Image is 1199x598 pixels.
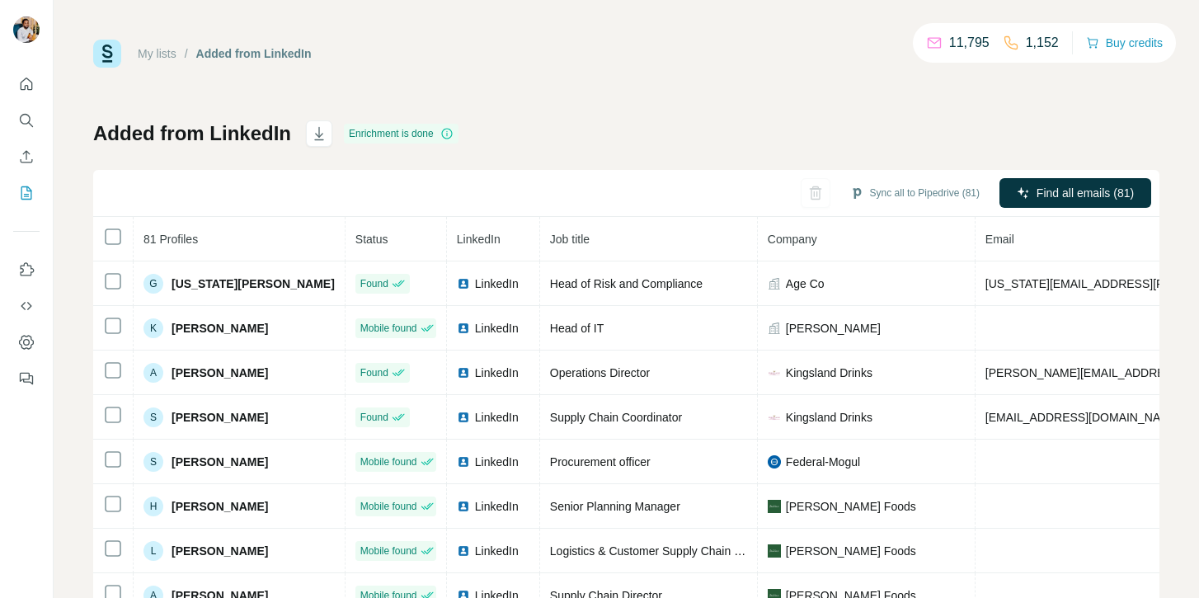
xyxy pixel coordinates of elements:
[196,45,312,62] div: Added from LinkedIn
[13,16,40,43] img: Avatar
[93,40,121,68] img: Surfe Logo
[344,124,458,144] div: Enrichment is done
[457,366,470,379] img: LinkedIn logo
[13,142,40,172] button: Enrich CSV
[786,454,860,470] span: Federal-Mogul
[360,321,417,336] span: Mobile found
[786,409,872,426] span: Kingsland Drinks
[550,500,680,513] span: Senior Planning Manager
[360,365,388,380] span: Found
[550,277,703,290] span: Head of Risk and Compliance
[949,33,990,53] p: 11,795
[550,411,682,424] span: Supply Chain Coordinator
[550,366,650,379] span: Operations Director
[13,291,40,321] button: Use Surfe API
[143,233,198,246] span: 81 Profiles
[457,455,470,469] img: LinkedIn logo
[475,320,519,337] span: LinkedIn
[172,320,268,337] span: [PERSON_NAME]
[360,544,417,558] span: Mobile found
[143,274,163,294] div: G
[550,544,780,558] span: Logistics & Customer Supply Chain Manager
[13,106,40,135] button: Search
[172,275,335,292] span: [US_STATE][PERSON_NAME]
[786,365,872,381] span: Kingsland Drinks
[360,499,417,514] span: Mobile found
[1086,31,1163,54] button: Buy credits
[1026,33,1059,53] p: 1,152
[768,233,817,246] span: Company
[768,411,781,424] img: company-logo
[138,47,176,60] a: My lists
[768,455,781,469] img: company-logo
[768,500,781,513] img: company-logo
[475,365,519,381] span: LinkedIn
[143,452,163,472] div: S
[475,409,519,426] span: LinkedIn
[999,178,1151,208] button: Find all emails (81)
[768,544,781,558] img: company-logo
[550,233,590,246] span: Job title
[172,543,268,559] span: [PERSON_NAME]
[475,543,519,559] span: LinkedIn
[457,411,470,424] img: LinkedIn logo
[550,455,651,469] span: Procurement officer
[786,275,825,292] span: Age Co
[143,541,163,561] div: L
[475,275,519,292] span: LinkedIn
[475,498,519,515] span: LinkedIn
[143,318,163,338] div: K
[786,543,916,559] span: [PERSON_NAME] Foods
[143,407,163,427] div: S
[172,409,268,426] span: [PERSON_NAME]
[143,497,163,516] div: H
[93,120,291,147] h1: Added from LinkedIn
[13,178,40,208] button: My lists
[985,233,1014,246] span: Email
[475,454,519,470] span: LinkedIn
[143,363,163,383] div: A
[1037,185,1134,201] span: Find all emails (81)
[185,45,188,62] li: /
[13,364,40,393] button: Feedback
[13,327,40,357] button: Dashboard
[355,233,388,246] span: Status
[172,498,268,515] span: [PERSON_NAME]
[13,69,40,99] button: Quick start
[172,365,268,381] span: [PERSON_NAME]
[360,454,417,469] span: Mobile found
[172,454,268,470] span: [PERSON_NAME]
[457,544,470,558] img: LinkedIn logo
[13,255,40,285] button: Use Surfe on LinkedIn
[550,322,604,335] span: Head of IT
[360,276,388,291] span: Found
[839,181,991,205] button: Sync all to Pipedrive (81)
[786,320,881,337] span: [PERSON_NAME]
[457,233,501,246] span: LinkedIn
[360,410,388,425] span: Found
[985,411,1181,424] span: [EMAIL_ADDRESS][DOMAIN_NAME]
[457,277,470,290] img: LinkedIn logo
[457,500,470,513] img: LinkedIn logo
[768,366,781,379] img: company-logo
[786,498,916,515] span: [PERSON_NAME] Foods
[457,322,470,335] img: LinkedIn logo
